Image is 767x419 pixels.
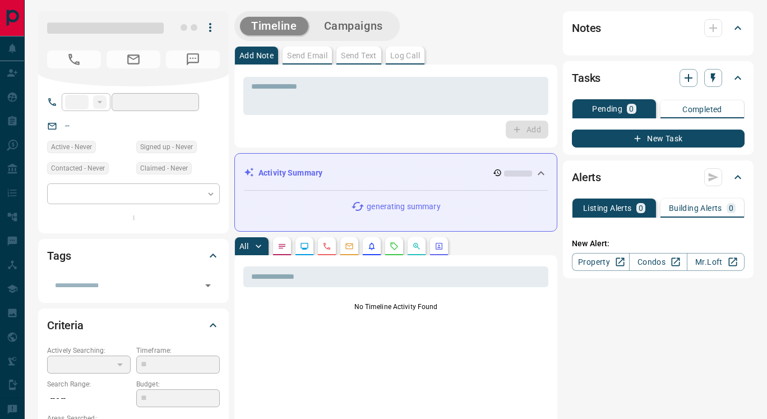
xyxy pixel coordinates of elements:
h2: Alerts [572,168,601,186]
svg: Lead Browsing Activity [300,242,309,251]
svg: Calls [322,242,331,251]
div: Alerts [572,164,745,191]
div: Criteria [47,312,220,339]
p: Timeframe: [136,346,220,356]
svg: Listing Alerts [367,242,376,251]
p: Search Range: [47,379,131,389]
p: Building Alerts [669,204,722,212]
div: Tasks [572,65,745,91]
p: New Alert: [572,238,745,250]
h2: Tags [47,247,71,265]
svg: Notes [278,242,287,251]
button: Timeline [240,17,308,35]
div: Tags [47,242,220,269]
span: Claimed - Never [140,163,188,174]
h2: Notes [572,19,601,37]
a: Mr.Loft [687,253,745,271]
p: generating summary [367,201,440,213]
p: Add Note [239,52,274,59]
a: -- [65,121,70,130]
p: Pending [592,105,622,113]
p: -- - -- [47,389,131,408]
p: 0 [639,204,643,212]
p: 0 [729,204,733,212]
span: No Number [166,50,220,68]
span: Signed up - Never [140,141,193,153]
span: No Number [47,50,101,68]
button: Campaigns [313,17,394,35]
div: Notes [572,15,745,42]
svg: Opportunities [412,242,421,251]
a: Condos [629,253,687,271]
span: Contacted - Never [51,163,105,174]
p: No Timeline Activity Found [243,302,548,312]
div: Activity Summary [244,163,548,183]
p: Listing Alerts [583,204,632,212]
p: 0 [629,105,634,113]
svg: Agent Actions [435,242,443,251]
span: Active - Never [51,141,92,153]
svg: Requests [390,242,399,251]
p: Budget: [136,379,220,389]
h2: Tasks [572,69,600,87]
p: Activity Summary [258,167,322,179]
p: Completed [682,105,722,113]
button: New Task [572,130,745,148]
p: All [239,242,248,250]
h2: Criteria [47,316,84,334]
a: Property [572,253,630,271]
span: No Email [107,50,160,68]
p: Actively Searching: [47,346,131,356]
button: Open [200,278,216,293]
svg: Emails [345,242,354,251]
